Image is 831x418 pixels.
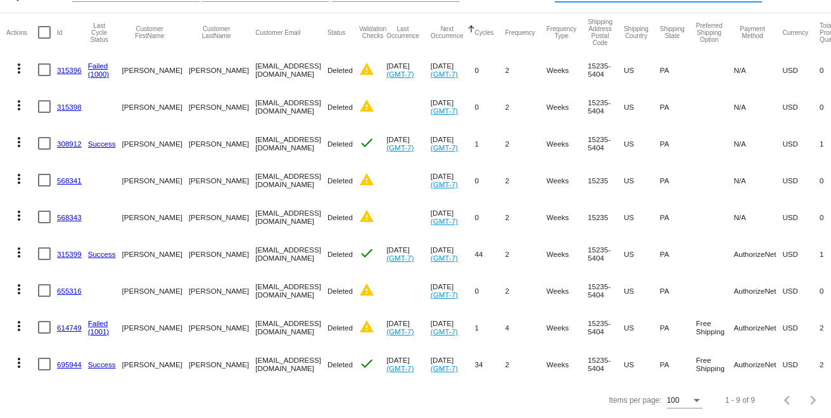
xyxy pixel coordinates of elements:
[122,199,189,235] mat-cell: [PERSON_NAME]
[505,29,535,36] button: Change sorting for Frequency
[547,51,588,88] mat-cell: Weeks
[255,235,327,272] mat-cell: [EMAIL_ADDRESS][DOMAIN_NAME]
[122,51,189,88] mat-cell: [PERSON_NAME]
[11,61,27,76] mat-icon: more_vert
[783,162,820,199] mat-cell: USD
[189,125,255,162] mat-cell: [PERSON_NAME]
[660,309,696,346] mat-cell: PA
[255,125,327,162] mat-cell: [EMAIL_ADDRESS][DOMAIN_NAME]
[431,107,458,115] a: (GMT-7)
[88,22,111,43] button: Change sorting for LastProcessingCycleId
[660,51,696,88] mat-cell: PA
[359,135,374,150] mat-icon: check
[783,29,809,36] button: Change sorting for CurrencyIso
[431,235,475,272] mat-cell: [DATE]
[255,346,327,382] mat-cell: [EMAIL_ADDRESS][DOMAIN_NAME]
[327,287,353,295] span: Deleted
[57,213,82,221] a: 568343
[624,235,660,272] mat-cell: US
[255,309,327,346] mat-cell: [EMAIL_ADDRESS][DOMAIN_NAME]
[327,103,353,111] span: Deleted
[431,51,475,88] mat-cell: [DATE]
[11,171,27,186] mat-icon: more_vert
[57,29,62,36] button: Change sorting for Id
[547,162,588,199] mat-cell: Weeks
[475,162,505,199] mat-cell: 0
[255,199,327,235] mat-cell: [EMAIL_ADDRESS][DOMAIN_NAME]
[783,272,820,309] mat-cell: USD
[660,88,696,125] mat-cell: PA
[505,235,547,272] mat-cell: 2
[475,272,505,309] mat-cell: 0
[88,62,108,70] a: Failed
[624,88,660,125] mat-cell: US
[386,254,414,262] a: (GMT-7)
[505,346,547,382] mat-cell: 2
[189,162,255,199] mat-cell: [PERSON_NAME]
[57,323,82,332] a: 614749
[667,396,680,405] span: 100
[588,272,624,309] mat-cell: 15235-5404
[386,125,431,162] mat-cell: [DATE]
[57,176,82,185] a: 568341
[327,29,345,36] button: Change sorting for Status
[624,199,660,235] mat-cell: US
[733,88,782,125] mat-cell: N/A
[475,88,505,125] mat-cell: 0
[431,291,458,299] a: (GMT-7)
[255,51,327,88] mat-cell: [EMAIL_ADDRESS][DOMAIN_NAME]
[386,143,414,152] a: (GMT-7)
[359,245,374,261] mat-icon: check
[475,29,494,36] button: Change sorting for Cycles
[11,282,27,297] mat-icon: more_vert
[660,235,696,272] mat-cell: PA
[122,346,189,382] mat-cell: [PERSON_NAME]
[189,309,255,346] mat-cell: [PERSON_NAME]
[431,143,458,152] a: (GMT-7)
[783,199,820,235] mat-cell: USD
[327,140,353,148] span: Deleted
[783,309,820,346] mat-cell: USD
[624,51,660,88] mat-cell: US
[733,162,782,199] mat-cell: N/A
[505,88,547,125] mat-cell: 2
[431,272,475,309] mat-cell: [DATE]
[386,327,414,336] a: (GMT-7)
[359,13,386,51] mat-header-cell: Validation Checks
[733,51,782,88] mat-cell: N/A
[733,125,782,162] mat-cell: N/A
[624,25,649,39] button: Change sorting for ShippingCountry
[505,51,547,88] mat-cell: 2
[475,235,505,272] mat-cell: 44
[547,88,588,125] mat-cell: Weeks
[122,162,189,199] mat-cell: [PERSON_NAME]
[88,70,110,78] a: (1000)
[431,125,475,162] mat-cell: [DATE]
[189,199,255,235] mat-cell: [PERSON_NAME]
[475,51,505,88] mat-cell: 0
[11,98,27,113] mat-icon: more_vert
[386,346,431,382] mat-cell: [DATE]
[547,309,588,346] mat-cell: Weeks
[386,70,414,78] a: (GMT-7)
[189,51,255,88] mat-cell: [PERSON_NAME]
[255,88,327,125] mat-cell: [EMAIL_ADDRESS][DOMAIN_NAME]
[696,346,734,382] mat-cell: Free Shipping
[359,282,374,297] mat-icon: warning
[359,172,374,187] mat-icon: warning
[547,125,588,162] mat-cell: Weeks
[57,360,82,369] a: 695944
[660,125,696,162] mat-cell: PA
[359,209,374,224] mat-icon: warning
[783,51,820,88] mat-cell: USD
[327,360,353,369] span: Deleted
[547,25,576,39] button: Change sorting for FrequencyType
[801,388,826,413] button: Next page
[386,364,414,372] a: (GMT-7)
[6,13,38,51] mat-header-cell: Actions
[660,272,696,309] mat-cell: PA
[88,319,108,327] a: Failed
[475,346,505,382] mat-cell: 34
[609,396,661,405] div: Items per page:
[255,162,327,199] mat-cell: [EMAIL_ADDRESS][DOMAIN_NAME]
